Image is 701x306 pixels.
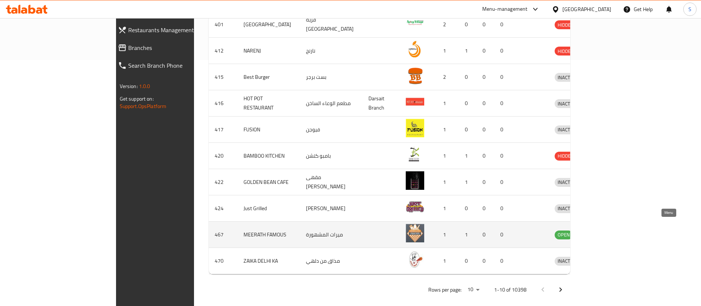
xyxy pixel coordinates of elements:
[120,81,138,91] span: Version:
[459,11,477,38] td: 0
[477,117,494,143] td: 0
[238,38,300,64] td: NARENJ
[406,93,424,111] img: HOT POT RESTAURANT
[555,231,573,239] span: OPEN
[494,143,512,169] td: 0
[688,5,691,13] span: S
[459,248,477,274] td: 0
[128,43,227,52] span: Branches
[433,222,459,248] td: 1
[238,195,300,222] td: Just Grilled
[112,21,233,39] a: Restaurants Management
[555,152,577,160] span: HIDDEN
[555,125,580,134] div: INACTIVE
[459,38,477,64] td: 1
[433,64,459,90] td: 2
[494,38,512,64] td: 0
[300,64,363,90] td: بست برجر
[552,281,569,299] button: Next page
[406,171,424,190] img: GOLDEN BEAN CAFE
[459,169,477,195] td: 1
[459,117,477,143] td: 0
[433,11,459,38] td: 2
[477,90,494,117] td: 0
[238,143,300,169] td: BAMBOO KITCHEN
[494,248,512,274] td: 0
[494,11,512,38] td: 0
[494,90,512,117] td: 0
[300,11,363,38] td: قرية [GEOGRAPHIC_DATA]
[465,284,482,295] div: Rows per page:
[120,101,167,111] a: Support.OpsPlatform
[555,73,580,82] div: INACTIVE
[433,248,459,274] td: 1
[459,222,477,248] td: 1
[555,178,580,186] span: INACTIVE
[238,11,300,38] td: [GEOGRAPHIC_DATA]
[300,195,363,222] td: [PERSON_NAME]
[238,169,300,195] td: GOLDEN BEAN CAFE
[477,38,494,64] td: 0
[477,195,494,222] td: 0
[238,222,300,248] td: MEERATH FAMOUS
[428,285,462,295] p: Rows per page:
[494,169,512,195] td: 0
[238,90,300,117] td: HOT POT RESTAURANT
[477,169,494,195] td: 0
[433,90,459,117] td: 1
[238,117,300,143] td: FUSION
[238,248,300,274] td: ZAIKA DELHI KA
[112,57,233,74] a: Search Branch Phone
[555,178,580,187] div: INACTIVE
[300,169,363,195] td: مقهى [PERSON_NAME]
[494,64,512,90] td: 0
[112,39,233,57] a: Branches
[406,224,424,242] img: MEERATH FAMOUS
[128,26,227,34] span: Restaurants Management
[120,94,154,104] span: Get support on:
[300,90,363,117] td: مطعم الوعاء الساخن
[459,195,477,222] td: 0
[406,40,424,58] img: NARENJ
[459,64,477,90] td: 0
[494,285,527,295] p: 1-10 of 10398
[482,5,528,14] div: Menu-management
[300,38,363,64] td: نارنج
[477,248,494,274] td: 0
[477,143,494,169] td: 0
[300,143,363,169] td: بامبو كتشن
[363,90,400,117] td: Darsait Branch
[406,198,424,216] img: Just Grilled
[555,21,577,29] span: HIDDEN
[406,14,424,32] img: Spicy Village
[300,248,363,274] td: مذاق من دلهي
[406,145,424,164] img: BAMBOO KITCHEN
[433,117,459,143] td: 1
[477,11,494,38] td: 0
[555,204,580,213] span: INACTIVE
[459,143,477,169] td: 1
[433,169,459,195] td: 1
[433,195,459,222] td: 1
[555,20,577,29] div: HIDDEN
[139,81,150,91] span: 1.0.0
[238,64,300,90] td: Best Burger
[433,143,459,169] td: 1
[555,47,577,56] span: HIDDEN
[494,195,512,222] td: 0
[433,38,459,64] td: 1
[494,117,512,143] td: 0
[300,117,363,143] td: فيوجن
[555,100,580,108] span: INACTIVE
[562,5,611,13] div: [GEOGRAPHIC_DATA]
[406,66,424,85] img: Best Burger
[494,222,512,248] td: 0
[406,250,424,269] img: ZAIKA DELHI KA
[128,61,227,70] span: Search Branch Phone
[555,257,580,265] span: INACTIVE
